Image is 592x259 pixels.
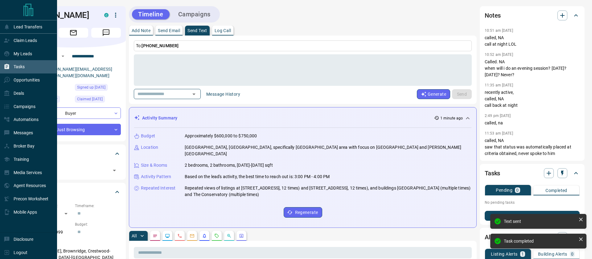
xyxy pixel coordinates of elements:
[141,144,158,151] p: Location
[141,173,171,180] p: Activity Pattern
[134,40,472,51] p: To:
[504,219,576,224] div: Text sent
[104,13,109,17] div: condos.ca
[75,203,121,209] p: Timeframe:
[485,137,580,157] p: called, NA saw that status was automatically placed at criteria obtained, never spoke to him
[485,8,580,23] div: Notes
[545,188,567,193] p: Completed
[485,10,501,20] h2: Notes
[485,211,580,221] button: New Task
[190,233,195,238] svg: Emails
[516,188,519,192] p: 0
[185,144,471,157] p: [GEOGRAPHIC_DATA], [GEOGRAPHIC_DATA], specifically [GEOGRAPHIC_DATA] area with focus on [GEOGRAPH...
[26,124,121,135] div: Just Browsing
[227,233,232,238] svg: Opportunities
[185,185,471,198] p: Repeated views of listings at [STREET_ADDRESS], 12 times) and [STREET_ADDRESS], 12 times), and bu...
[91,28,121,38] span: Message
[485,131,513,136] p: 11:53 am [DATE]
[110,166,119,175] button: Open
[485,232,501,242] h2: Alerts
[202,233,207,238] svg: Listing Alerts
[141,185,175,191] p: Repeated Interest
[187,28,207,33] p: Send Text
[485,166,580,181] div: Tasks
[141,133,155,139] p: Budget
[177,233,182,238] svg: Calls
[485,230,580,244] div: Alerts
[185,173,330,180] p: Based on the lead's activity, the best time to reach out is: 3:00 PM - 4:00 PM
[239,233,244,238] svg: Agent Actions
[26,10,95,20] h1: [PERSON_NAME]
[77,96,103,102] span: Claimed [DATE]
[26,107,121,119] div: Buyer
[215,28,231,33] p: Log Call
[26,240,121,246] p: Areas Searched:
[26,146,121,161] div: Tags
[485,35,580,48] p: called, NA call at night LOL
[485,89,580,109] p: recently active, called, NA call back at night
[75,96,121,104] div: Sun Apr 30 2023
[59,28,88,38] span: Email
[571,252,573,256] p: 0
[440,115,463,121] p: 1 minute ago
[214,233,219,238] svg: Requests
[485,28,513,33] p: 10:51 am [DATE]
[485,114,511,118] p: 2:49 pm [DATE]
[172,9,217,19] button: Campaigns
[77,84,105,90] span: Signed up [DATE]
[134,112,471,124] div: Activity Summary1 minute ago
[43,67,112,78] a: [PERSON_NAME][EMAIL_ADDRESS][PERSON_NAME][DOMAIN_NAME]
[504,239,576,244] div: Task completed
[496,188,512,192] p: Pending
[538,252,567,256] p: Building Alerts
[142,115,177,121] p: Activity Summary
[141,162,167,169] p: Size & Rooms
[521,252,524,256] p: 1
[158,28,180,33] p: Send Email
[165,233,170,238] svg: Lead Browsing Activity
[485,168,500,178] h2: Tasks
[75,84,121,93] div: Sun Nov 08 2015
[153,233,158,238] svg: Notes
[59,52,67,60] button: Open
[284,207,322,218] button: Regenerate
[132,234,137,238] p: All
[485,59,580,78] p: Called. NA when will i do an evening session? [DATE]? [DATE]? Never?
[132,9,170,19] button: Timeline
[185,133,257,139] p: Approximately $600,000 to $750,000
[485,83,513,87] p: 11:35 am [DATE]
[26,185,121,199] div: Criteria
[485,198,580,207] p: No pending tasks
[185,162,273,169] p: 2 bedrooms, 2 bathrooms, [DATE]-[DATE] sqft
[485,52,513,57] p: 10:52 am [DATE]
[132,28,150,33] p: Add Note
[491,252,518,256] p: Listing Alerts
[190,90,198,98] button: Open
[485,120,580,126] p: called, na
[75,222,121,227] p: Budget:
[142,43,179,48] span: [PHONE_NUMBER]
[203,89,244,99] button: Message History
[417,89,450,99] button: Generate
